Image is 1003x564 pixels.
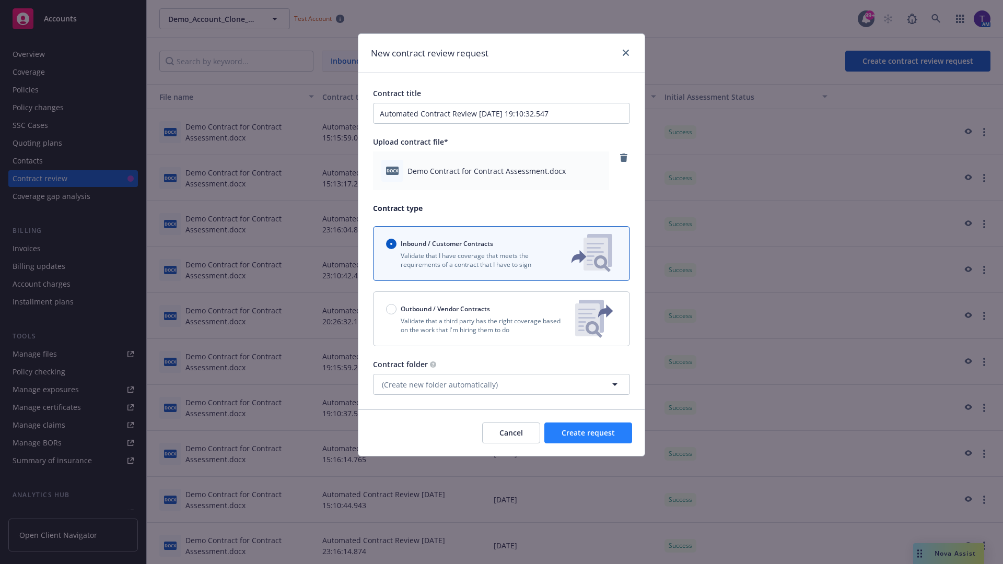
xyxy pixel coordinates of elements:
[373,374,630,395] button: (Create new folder automatically)
[371,46,488,60] h1: New contract review request
[373,137,448,147] span: Upload contract file*
[544,422,632,443] button: Create request
[386,239,396,249] input: Inbound / Customer Contracts
[382,379,498,390] span: (Create new folder automatically)
[401,304,490,313] span: Outbound / Vendor Contracts
[620,46,632,59] a: close
[386,304,396,314] input: Outbound / Vendor Contracts
[386,251,554,269] p: Validate that I have coverage that meets the requirements of a contract that I have to sign
[562,428,615,438] span: Create request
[373,203,630,214] p: Contract type
[482,422,540,443] button: Cancel
[373,88,421,98] span: Contract title
[386,316,567,334] p: Validate that a third party has the right coverage based on the work that I'm hiring them to do
[401,239,493,248] span: Inbound / Customer Contracts
[617,151,630,164] a: remove
[407,166,566,177] span: Demo Contract for Contract Assessment.docx
[499,428,523,438] span: Cancel
[373,291,630,346] button: Outbound / Vendor ContractsValidate that a third party has the right coverage based on the work t...
[386,167,399,174] span: docx
[373,226,630,281] button: Inbound / Customer ContractsValidate that I have coverage that meets the requirements of a contra...
[373,359,428,369] span: Contract folder
[373,103,630,124] input: Enter a title for this contract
